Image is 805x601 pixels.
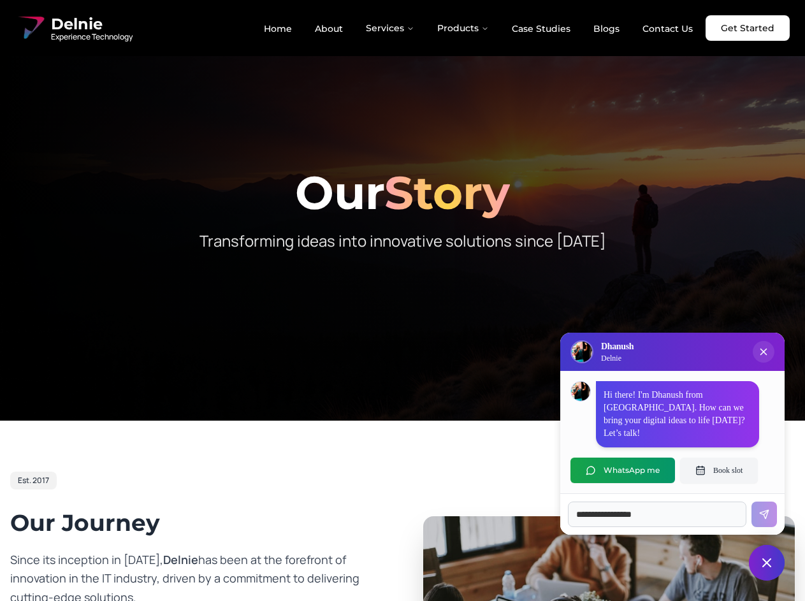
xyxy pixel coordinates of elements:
p: Hi there! I'm Dhanush from [GEOGRAPHIC_DATA]. How can we bring your digital ideas to life [DATE]?... [604,389,751,440]
button: Close chat [749,545,785,581]
a: Blogs [583,18,630,40]
h1: Our [10,170,795,215]
a: Delnie Logo Full [15,13,133,43]
span: Experience Technology [51,32,133,42]
a: Case Studies [502,18,581,40]
a: Home [254,18,302,40]
p: Delnie [601,353,634,363]
a: Contact Us [632,18,703,40]
img: Delnie Logo [15,13,46,43]
img: Delnie Logo [572,342,592,362]
h3: Dhanush [601,340,634,353]
span: Story [384,164,510,221]
button: Book slot [680,458,758,483]
span: Delnie [163,552,198,567]
button: Products [427,15,499,41]
h2: Our Journey [10,510,382,535]
span: Delnie [51,14,133,34]
button: Close chat popup [753,341,774,363]
nav: Main [254,15,703,41]
span: Est. 2017 [18,475,49,486]
a: About [305,18,353,40]
button: WhatsApp me [570,458,675,483]
p: Transforming ideas into innovative solutions since [DATE] [158,231,648,251]
a: Get Started [706,15,790,41]
button: Services [356,15,424,41]
img: Dhanush [571,382,590,401]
